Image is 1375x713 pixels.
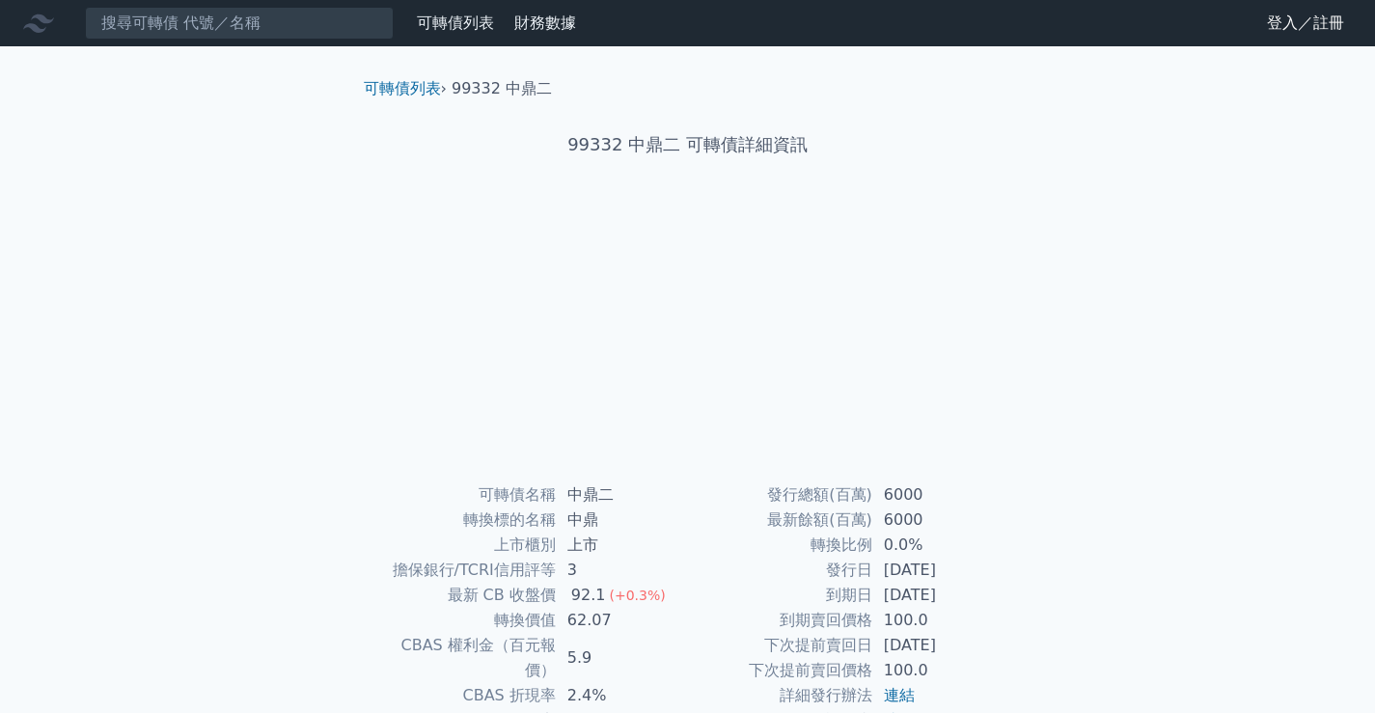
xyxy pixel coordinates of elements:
td: [DATE] [872,633,1004,658]
td: 轉換比例 [688,533,872,558]
td: 6000 [872,507,1004,533]
td: 中鼎 [556,507,688,533]
td: 5.9 [556,633,688,683]
a: 連結 [884,686,915,704]
td: CBAS 折現率 [371,683,556,708]
td: 擔保銀行/TCRI信用評等 [371,558,556,583]
input: 搜尋可轉債 代號／名稱 [85,7,394,40]
td: 100.0 [872,608,1004,633]
a: 可轉債列表 [364,79,441,97]
div: 92.1 [567,583,610,608]
li: › [364,77,447,100]
td: 下次提前賣回價格 [688,658,872,683]
a: 可轉債列表 [417,14,494,32]
td: 詳細發行辦法 [688,683,872,708]
td: 發行總額(百萬) [688,482,872,507]
td: 下次提前賣回日 [688,633,872,658]
td: 可轉債名稱 [371,482,556,507]
td: 3 [556,558,688,583]
td: 最新 CB 收盤價 [371,583,556,608]
h1: 99332 中鼎二 可轉債詳細資訊 [348,131,1028,158]
td: 轉換價值 [371,608,556,633]
td: 中鼎二 [556,482,688,507]
td: 最新餘額(百萬) [688,507,872,533]
td: 上市櫃別 [371,533,556,558]
td: 62.07 [556,608,688,633]
td: [DATE] [872,558,1004,583]
td: CBAS 權利金（百元報價） [371,633,556,683]
td: 到期日 [688,583,872,608]
td: 6000 [872,482,1004,507]
li: 99332 中鼎二 [452,77,552,100]
td: 到期賣回價格 [688,608,872,633]
td: 2.4% [556,683,688,708]
td: 轉換標的名稱 [371,507,556,533]
a: 財務數據 [514,14,576,32]
td: 0.0% [872,533,1004,558]
td: 發行日 [688,558,872,583]
td: [DATE] [872,583,1004,608]
td: 上市 [556,533,688,558]
td: 100.0 [872,658,1004,683]
span: (+0.3%) [609,588,665,603]
a: 登入／註冊 [1251,8,1360,39]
